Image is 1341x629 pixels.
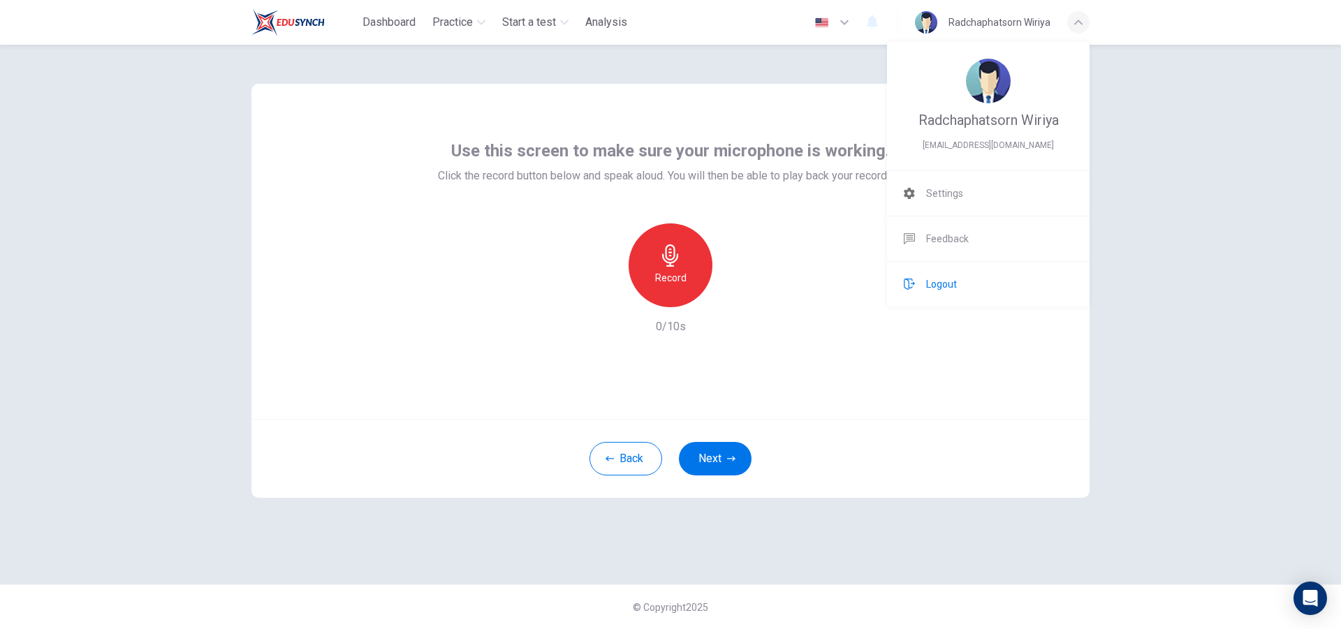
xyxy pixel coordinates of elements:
div: Open Intercom Messenger [1294,582,1327,615]
span: Settings [926,185,963,202]
img: Profile picture [966,59,1011,103]
a: Settings [887,171,1090,216]
span: radchaphatsorn.w@kkumail.com [904,137,1073,154]
span: Radchaphatsorn Wiriya [918,112,1059,128]
span: Logout [926,276,957,293]
span: Feedback [926,230,969,247]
